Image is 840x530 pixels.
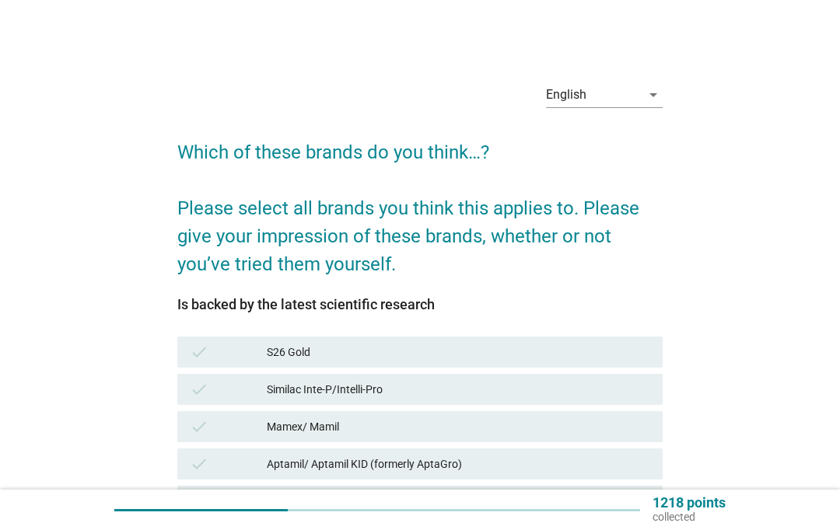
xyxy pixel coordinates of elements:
[653,510,726,524] p: collected
[267,417,650,436] div: Mamex/ Mamil
[267,455,650,473] div: Aptamil/ Aptamil KID (formerly AptaGro)
[653,496,726,510] p: 1218 points
[177,294,663,315] div: Is backed by the latest scientific research
[267,343,650,361] div: S26 Gold
[190,343,208,361] i: check
[644,85,663,104] i: arrow_drop_down
[177,123,663,278] h2: Which of these brands do you think…? Please select all brands you think this applies to. Please g...
[267,380,650,399] div: Similac Inte-P/Intelli-Pro
[190,380,208,399] i: check
[190,455,208,473] i: check
[546,88,586,102] div: English
[190,417,208,436] i: check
